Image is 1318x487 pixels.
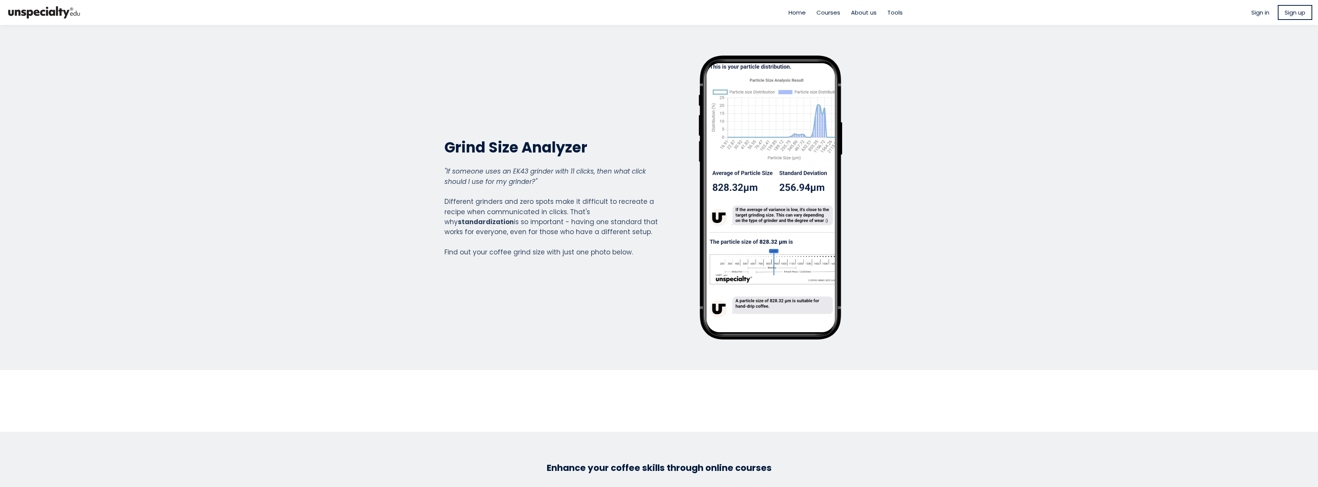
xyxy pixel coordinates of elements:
a: Tools [887,8,903,17]
span: Sign up [1285,8,1305,17]
a: Sign up [1278,5,1312,20]
a: Courses [816,8,840,17]
h3: Enhance your coffee skills through online courses [441,462,877,474]
div: Different grinders and zero spots make it difficult to recreate a recipe when communicated in cli... [444,166,658,257]
a: About us [851,8,877,17]
a: Home [789,8,806,17]
strong: standardization [458,217,514,226]
em: "If someone uses an EK43 grinder with 11 clicks, then what click should I use for my grinder?" [444,167,646,186]
a: Sign in [1251,8,1269,17]
h2: Grind Size Analyzer [444,138,658,157]
img: bc390a18feecddb333977e298b3a00a1.png [6,3,82,22]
